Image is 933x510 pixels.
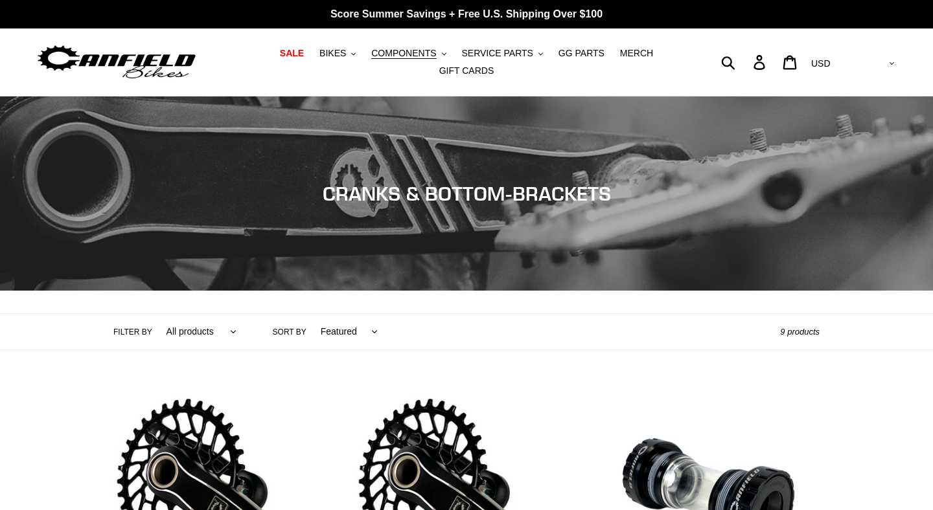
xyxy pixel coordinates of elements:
[36,42,198,83] img: Canfield Bikes
[552,45,611,62] a: GG PARTS
[439,65,494,76] span: GIFT CARDS
[280,48,304,59] span: SALE
[273,45,310,62] a: SALE
[273,326,306,338] label: Sort by
[728,48,761,76] input: Search
[614,45,660,62] a: MERCH
[323,182,611,205] span: CRANKS & BOTTOM-BRACKETS
[319,48,346,59] span: BIKES
[433,62,501,80] a: GIFT CARDS
[780,327,820,337] span: 9 products
[365,45,452,62] button: COMPONENTS
[113,326,152,338] label: Filter by
[313,45,362,62] button: BIKES
[620,48,653,59] span: MERCH
[559,48,605,59] span: GG PARTS
[455,45,549,62] button: SERVICE PARTS
[371,48,436,59] span: COMPONENTS
[461,48,533,59] span: SERVICE PARTS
